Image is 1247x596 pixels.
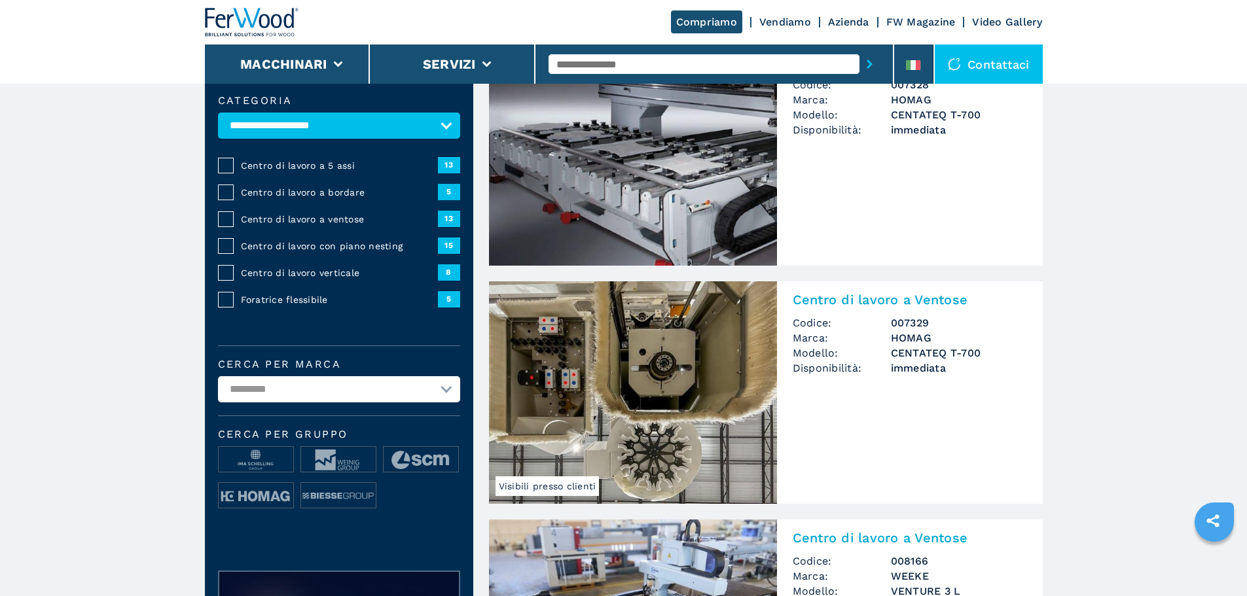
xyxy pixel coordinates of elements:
[891,569,1027,584] h3: WEEKE
[438,157,460,173] span: 13
[891,122,1027,137] span: immediata
[496,476,600,496] span: Visibili presso clienti
[301,447,376,473] img: image
[489,43,777,266] img: Centro di lavoro a Ventose HOMAG CENTATEQ T-700
[793,330,891,345] span: Marca:
[241,239,438,253] span: Centro di lavoro con piano nesting
[423,56,476,72] button: Servizi
[793,530,1027,546] h2: Centro di lavoro a Ventose
[859,49,880,79] button: submit-button
[205,8,299,37] img: Ferwood
[438,264,460,280] span: 8
[793,360,891,376] span: Disponibilità:
[793,77,891,92] span: Codice:
[972,16,1042,28] a: Video Gallery
[219,483,293,509] img: image
[886,16,956,28] a: FW Magazine
[948,58,961,71] img: Contattaci
[793,315,891,330] span: Codice:
[219,447,293,473] img: image
[891,360,1027,376] span: immediata
[891,315,1027,330] h3: 007329
[891,107,1027,122] h3: CENTATEQ T-700
[793,107,891,122] span: Modello:
[438,291,460,307] span: 5
[241,213,438,226] span: Centro di lavoro a ventose
[241,186,438,199] span: Centro di lavoro a bordare
[438,211,460,226] span: 13
[241,266,438,279] span: Centro di lavoro verticale
[384,447,458,473] img: image
[891,77,1027,92] h3: 007328
[241,293,438,306] span: Foratrice flessibile
[891,92,1027,107] h3: HOMAG
[240,56,327,72] button: Macchinari
[438,237,460,253] span: 15
[489,281,777,504] img: Centro di lavoro a Ventose HOMAG CENTATEQ T-700
[489,43,1043,266] a: Centro di lavoro a Ventose HOMAG CENTATEQ T-700Centro di lavoro a VentoseCodice:007328Marca:HOMAG...
[241,159,438,172] span: Centro di lavoro a 5 assi
[891,553,1027,569] h3: 008166
[793,345,891,360] span: Modello:
[1197,504,1229,537] a: sharethis
[218,96,460,106] label: Categoria
[891,345,1027,360] h3: CENTATEQ T-700
[935,44,1043,84] div: Contattaci
[793,569,891,584] span: Marca:
[828,16,869,28] a: Azienda
[438,184,460,200] span: 5
[759,16,811,28] a: Vendiamo
[793,553,891,569] span: Codice:
[218,359,460,370] label: Cerca per marca
[891,330,1027,345] h3: HOMAG
[671,10,742,33] a: Compriamo
[301,483,376,509] img: image
[793,122,891,137] span: Disponibilità:
[489,281,1043,504] a: Centro di lavoro a Ventose HOMAG CENTATEQ T-700Visibili presso clientiCentro di lavoro a VentoseC...
[793,292,1027,307] h2: Centro di lavoro a Ventose
[218,429,460,440] span: Cerca per Gruppo
[793,92,891,107] span: Marca:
